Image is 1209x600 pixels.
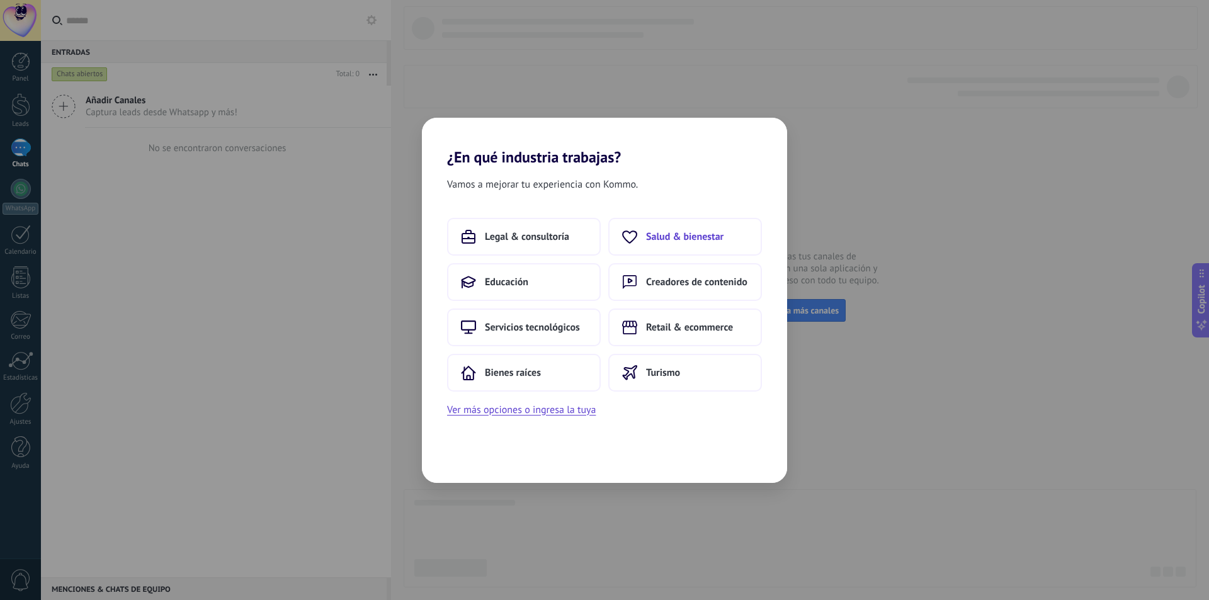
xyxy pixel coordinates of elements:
[646,230,724,243] span: Salud & bienestar
[646,276,747,288] span: Creadores de contenido
[447,308,601,346] button: Servicios tecnológicos
[485,321,580,334] span: Servicios tecnológicos
[646,366,680,379] span: Turismo
[608,263,762,301] button: Creadores de contenido
[608,308,762,346] button: Retail & ecommerce
[485,230,569,243] span: Legal & consultoría
[646,321,733,334] span: Retail & ecommerce
[447,263,601,301] button: Educación
[485,366,541,379] span: Bienes raíces
[422,118,787,166] h2: ¿En qué industria trabajas?
[447,218,601,256] button: Legal & consultoría
[447,402,596,418] button: Ver más opciones o ingresa la tuya
[608,354,762,392] button: Turismo
[608,218,762,256] button: Salud & bienestar
[447,354,601,392] button: Bienes raíces
[447,176,638,193] span: Vamos a mejorar tu experiencia con Kommo.
[485,276,528,288] span: Educación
